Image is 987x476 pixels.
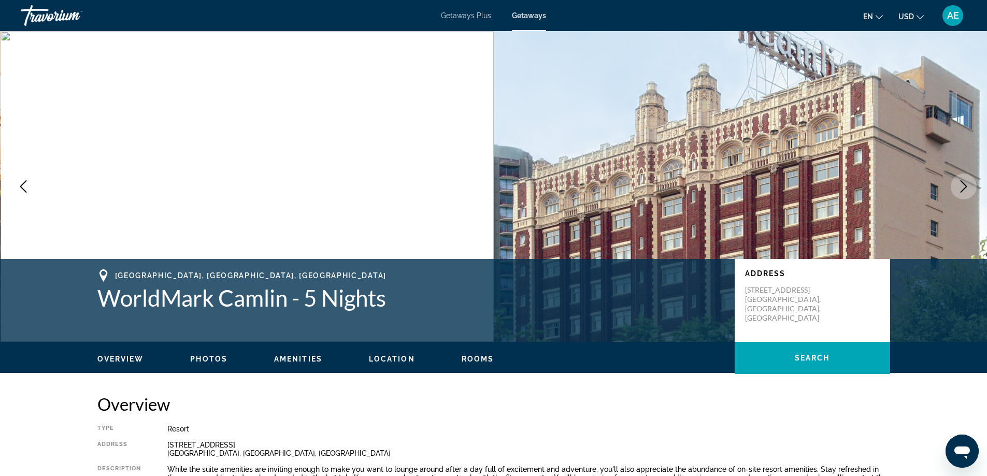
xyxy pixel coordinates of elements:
button: Change currency [898,9,924,24]
a: Getaways Plus [441,11,491,20]
span: Search [795,354,830,362]
a: Travorium [21,2,124,29]
span: en [863,12,873,21]
button: Photos [190,354,227,364]
div: [STREET_ADDRESS] [GEOGRAPHIC_DATA], [GEOGRAPHIC_DATA], [GEOGRAPHIC_DATA] [167,441,890,457]
h1: WorldMark Camlin - 5 Nights [97,284,724,311]
button: User Menu [939,5,966,26]
button: Overview [97,354,144,364]
button: Rooms [462,354,494,364]
h2: Overview [97,394,890,414]
div: Type [97,425,141,433]
button: Search [735,342,890,374]
iframe: Button to launch messaging window [946,435,979,468]
span: [GEOGRAPHIC_DATA], [GEOGRAPHIC_DATA], [GEOGRAPHIC_DATA] [115,271,387,280]
button: Amenities [274,354,322,364]
div: Resort [167,425,890,433]
span: Location [369,355,415,363]
span: USD [898,12,914,21]
span: Rooms [462,355,494,363]
button: Next image [951,174,977,199]
span: AE [947,10,959,21]
span: Overview [97,355,144,363]
p: [STREET_ADDRESS] [GEOGRAPHIC_DATA], [GEOGRAPHIC_DATA], [GEOGRAPHIC_DATA] [745,285,828,323]
div: Address [97,441,141,457]
span: Photos [190,355,227,363]
button: Change language [863,9,883,24]
button: Previous image [10,174,36,199]
span: Amenities [274,355,322,363]
a: Getaways [512,11,546,20]
p: Address [745,269,880,278]
button: Location [369,354,415,364]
